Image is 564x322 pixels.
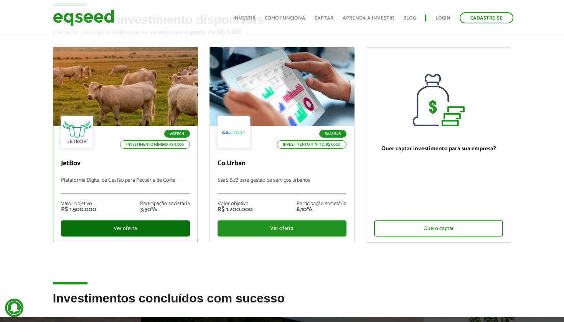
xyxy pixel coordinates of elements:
[218,220,346,237] div: Ver oferta
[53,8,114,28] img: EqSeed
[233,16,256,21] a: Investir
[218,207,253,213] div: R$ 1.200.000
[265,16,305,21] a: Como funciona
[61,177,190,194] p: Plataforma Digital de Gestão para Pecuária de Corte
[53,292,511,317] h2: Investimentos concluídos com sucesso
[277,140,346,149] p: Investimento mínimo: R$ 5.000
[297,207,346,213] div: 8,10%
[343,16,394,21] a: Aprenda a investir
[319,130,346,138] p: SaaS B2B
[218,159,346,168] p: Co.Urban
[53,47,198,242] a: Agtech Investimento mínimo: R$ 5.000 JetBov Plataforma Digital de Gestão para Pecuária de Corte V...
[140,201,190,207] div: Participação societária
[435,16,450,21] a: Login
[315,16,333,21] a: Captar
[120,140,190,149] p: Investimento mínimo: R$ 5.000
[374,145,503,152] p: Quer captar investimento para sua empresa?
[61,207,96,213] div: R$ 1.500.000
[403,16,416,21] a: Blog
[164,130,190,138] p: Agtech
[218,177,346,194] p: SaaS B2B para gestão de serviços urbanos
[366,47,511,243] a: Quer captar investimento para sua empresa? Quero captar
[61,201,96,207] div: Valor objetivo
[61,220,190,237] div: Ver oferta
[140,207,190,213] div: 3,50%
[297,201,346,207] div: Participação societária
[374,220,503,237] div: Quero captar
[209,47,355,242] a: SaaS B2B Investimento mínimo: R$ 5.000 Co.Urban SaaS B2B para gestão de serviços urbanos Valor ob...
[460,12,513,23] a: Cadastre-se
[218,201,253,207] div: Valor objetivo
[61,159,190,168] p: JetBov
